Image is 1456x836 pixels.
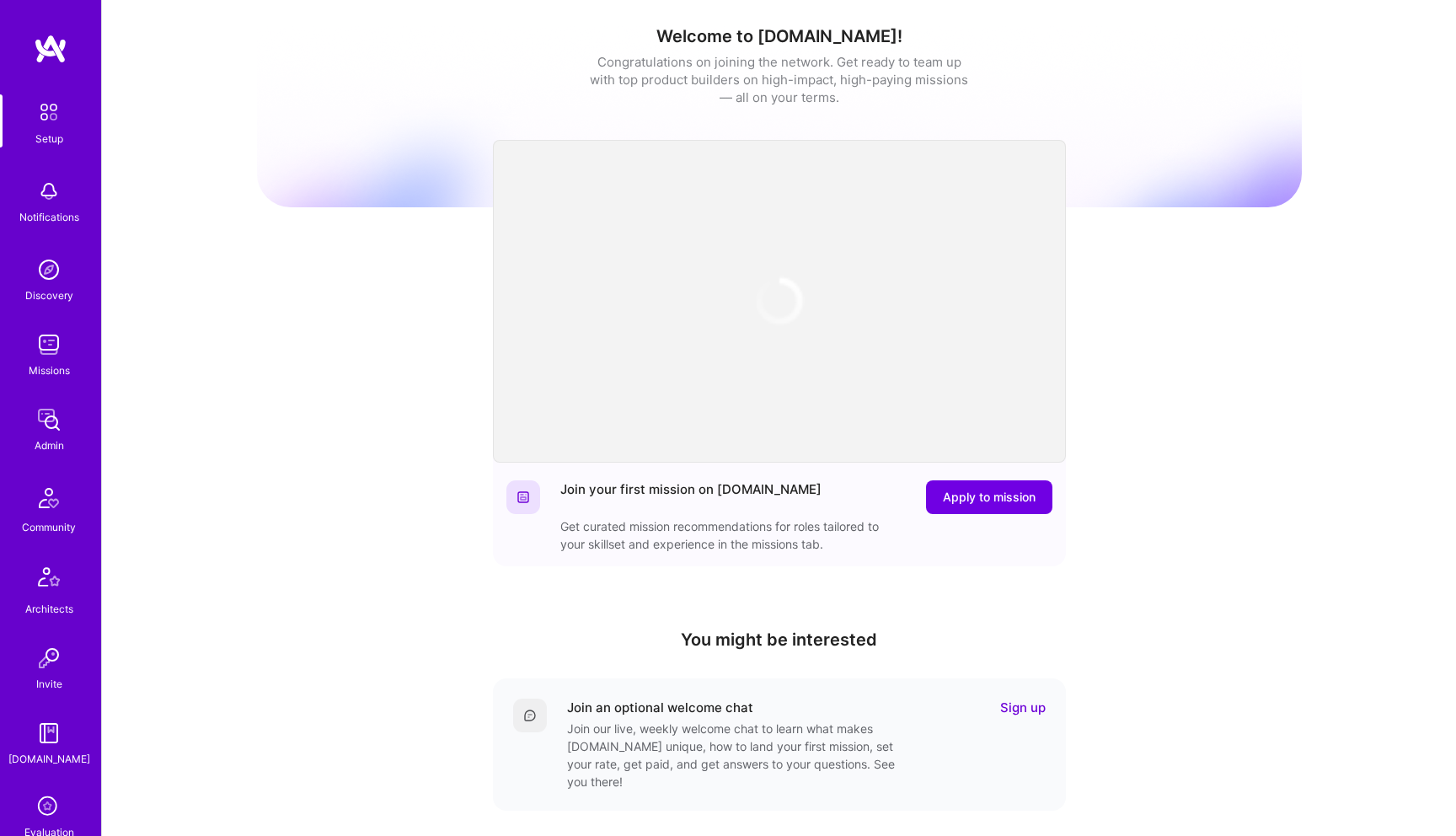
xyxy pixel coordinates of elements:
[35,130,63,147] div: Setup
[32,253,66,287] img: discovery
[590,53,969,106] div: Congratulations on joining the network. Get ready to team up with top product builders on high-im...
[32,716,66,750] img: guide book
[8,750,90,768] div: [DOMAIN_NAME]
[19,208,79,226] div: Notifications
[926,480,1052,514] button: Apply to mission
[560,517,897,553] div: Get curated mission recommendations for roles tailored to your skillset and experience in the mis...
[33,791,65,823] i: icon SelectionTeam
[523,709,537,722] img: Comment
[34,34,67,64] img: logo
[567,699,753,716] div: Join an optional welcome chat
[560,480,822,514] div: Join your first mission on [DOMAIN_NAME]
[517,490,530,504] img: Website
[22,518,76,536] div: Community
[29,560,69,600] img: Architects
[32,403,66,437] img: admin teamwork
[35,437,64,454] div: Admin
[29,478,69,518] img: Community
[36,675,62,693] div: Invite
[257,26,1302,46] h1: Welcome to [DOMAIN_NAME]!
[31,94,67,130] img: setup
[32,641,66,675] img: Invite
[1000,699,1046,716] a: Sign up
[25,287,73,304] div: Discovery
[567,720,904,790] div: Join our live, weekly welcome chat to learn what makes [DOMAIN_NAME] unique, how to land your fir...
[29,362,70,379] div: Missions
[754,276,805,326] img: loading
[25,600,73,618] div: Architects
[943,489,1036,506] span: Apply to mission
[493,140,1066,463] iframe: video
[32,174,66,208] img: bell
[493,630,1066,650] h4: You might be interested
[32,328,66,362] img: teamwork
